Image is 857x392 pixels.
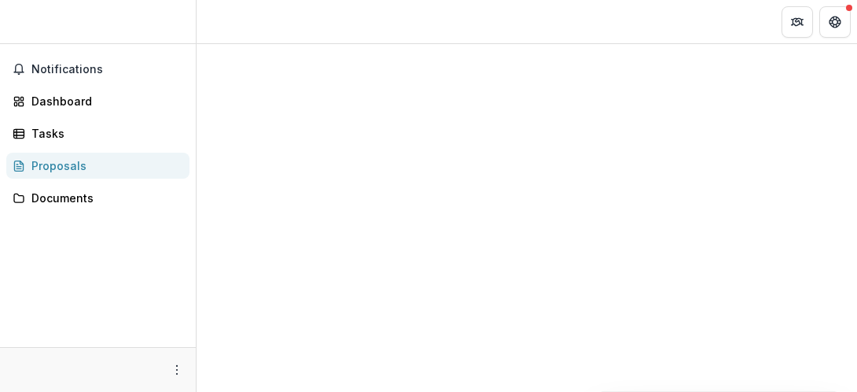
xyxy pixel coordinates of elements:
[31,190,177,206] div: Documents
[31,63,183,76] span: Notifications
[6,57,189,82] button: Notifications
[31,125,177,142] div: Tasks
[167,361,186,379] button: More
[6,185,189,211] a: Documents
[31,93,177,109] div: Dashboard
[6,88,189,114] a: Dashboard
[6,120,189,146] a: Tasks
[782,6,813,38] button: Partners
[819,6,851,38] button: Get Help
[6,153,189,179] a: Proposals
[31,157,177,174] div: Proposals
